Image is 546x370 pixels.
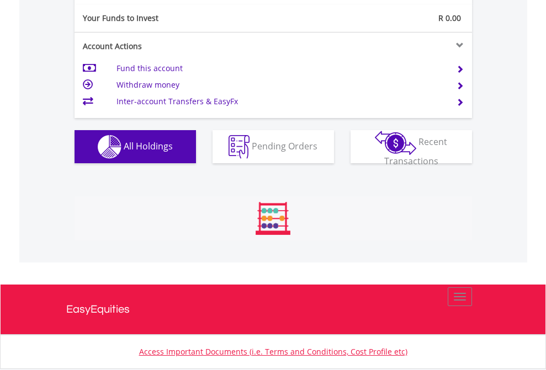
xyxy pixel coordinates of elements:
[252,140,317,152] span: Pending Orders
[229,135,250,159] img: pending_instructions-wht.png
[375,131,416,155] img: transactions-zar-wht.png
[116,77,443,93] td: Withdraw money
[116,93,443,110] td: Inter-account Transfers & EasyFx
[213,130,334,163] button: Pending Orders
[75,130,196,163] button: All Holdings
[124,140,173,152] span: All Holdings
[66,285,480,334] a: EasyEquities
[139,346,407,357] a: Access Important Documents (i.e. Terms and Conditions, Cost Profile etc)
[98,135,121,159] img: holdings-wht.png
[438,13,461,23] span: R 0.00
[75,13,273,24] div: Your Funds to Invest
[351,130,472,163] button: Recent Transactions
[75,41,273,52] div: Account Actions
[116,60,443,77] td: Fund this account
